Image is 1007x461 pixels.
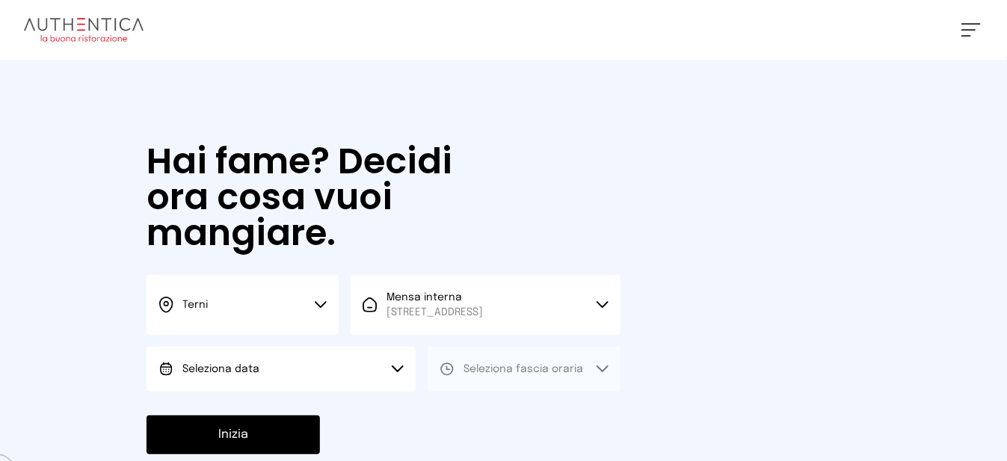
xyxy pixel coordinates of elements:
[351,275,620,335] button: Mensa interna[STREET_ADDRESS]
[147,275,339,335] button: Terni
[147,415,320,454] button: Inizia
[24,18,144,42] img: logo.8f33a47.png
[147,143,502,251] h1: Hai fame? Decidi ora cosa vuoi mangiare.
[387,290,483,320] span: Mensa interna
[182,364,259,374] span: Seleziona data
[387,305,483,320] span: [STREET_ADDRESS]
[182,300,208,310] span: Terni
[147,347,416,392] button: Seleziona data
[428,347,620,392] button: Seleziona fascia oraria
[464,364,583,374] span: Seleziona fascia oraria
